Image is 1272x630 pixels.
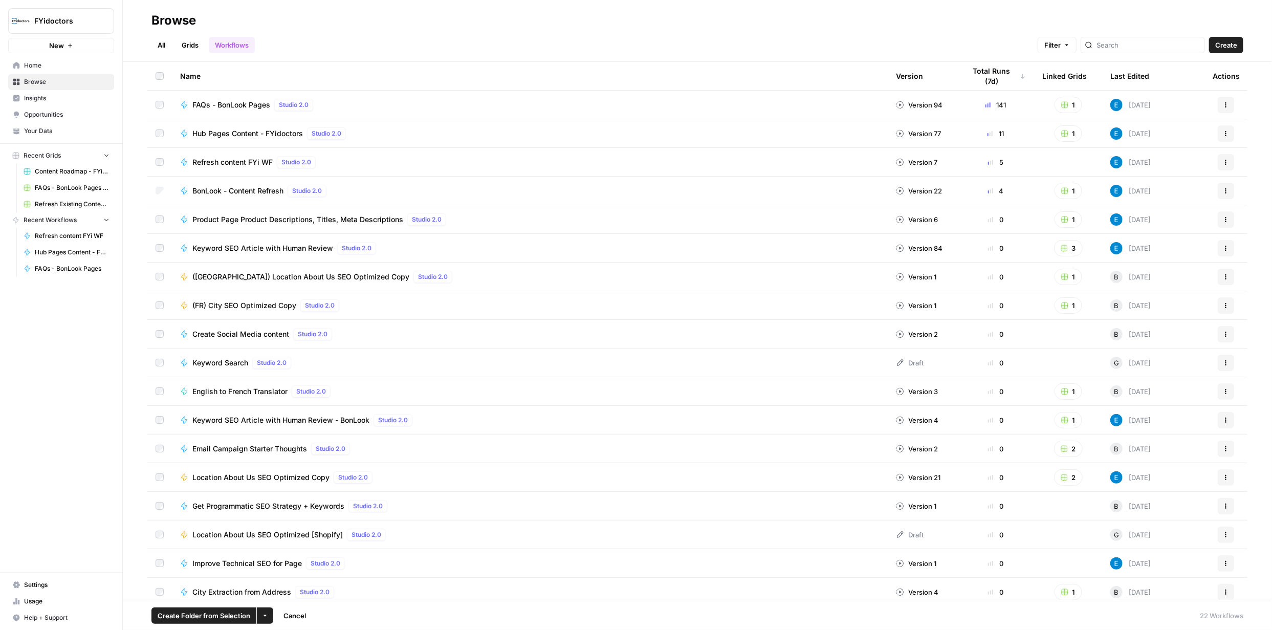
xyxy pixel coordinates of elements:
[966,62,1026,90] div: Total Runs (7d)
[305,301,335,310] span: Studio 2.0
[8,610,114,626] button: Help + Support
[418,272,448,281] span: Studio 2.0
[966,329,1026,339] div: 0
[180,529,880,541] a: Location About Us SEO Optimized [Shopify]Studio 2.0
[966,300,1026,311] div: 0
[378,416,408,425] span: Studio 2.0
[34,16,96,26] span: FYidoctors
[19,180,114,196] a: FAQs - BonLook Pages Grid
[24,110,109,119] span: Opportunities
[1114,272,1119,282] span: B
[311,559,340,568] span: Studio 2.0
[1042,62,1087,90] div: Linked Grids
[192,300,296,311] span: (FR) City SEO Optimized Copy
[1110,99,1123,111] img: lntvtk5df957tx83savlbk37mrre
[1055,412,1082,428] button: 1
[966,587,1026,597] div: 0
[19,244,114,260] a: Hub Pages Content - FYidoctors
[1110,242,1123,254] img: lntvtk5df957tx83savlbk37mrre
[966,472,1026,483] div: 0
[896,386,938,397] div: Version 3
[1110,414,1151,426] div: [DATE]
[8,90,114,106] a: Insights
[1110,443,1151,455] div: [DATE]
[192,386,288,397] span: English to French Translator
[192,358,248,368] span: Keyword Search
[896,272,936,282] div: Version 1
[1055,383,1082,400] button: 1
[1114,329,1119,339] span: B
[338,473,368,482] span: Studio 2.0
[316,444,345,453] span: Studio 2.0
[192,243,333,253] span: Keyword SEO Article with Human Review
[192,501,344,511] span: Get Programmatic SEO Strategy + Keywords
[966,386,1026,397] div: 0
[19,196,114,212] a: Refresh Existing Content - FYidoctors
[12,12,30,30] img: FYidoctors Logo
[966,444,1026,454] div: 0
[1110,328,1151,340] div: [DATE]
[257,358,287,367] span: Studio 2.0
[49,40,64,51] span: New
[180,156,880,168] a: Refresh content FYi WFStudio 2.0
[1110,557,1151,570] div: [DATE]
[8,74,114,90] a: Browse
[27,27,113,35] div: Domain: [DOMAIN_NAME]
[352,530,381,539] span: Studio 2.0
[1110,156,1123,168] img: lntvtk5df957tx83savlbk37mrre
[1096,40,1200,50] input: Search
[35,231,109,241] span: Refresh content FYi WF
[342,244,371,253] span: Studio 2.0
[1054,441,1083,457] button: 2
[180,500,880,512] a: Get Programmatic SEO Strategy + KeywordsStudio 2.0
[192,100,270,110] span: FAQs - BonLook Pages
[8,123,114,139] a: Your Data
[103,59,112,68] img: tab_keywords_by_traffic_grey.svg
[966,157,1026,167] div: 5
[30,59,38,68] img: tab_domain_overview_orange.svg
[180,443,880,455] a: Email Campaign Starter ThoughtsStudio 2.0
[966,358,1026,368] div: 0
[8,593,114,610] a: Usage
[896,128,941,139] div: Version 77
[8,212,114,228] button: Recent Workflows
[966,530,1026,540] div: 0
[896,100,942,110] div: Version 94
[1200,611,1243,621] div: 22 Workflows
[151,607,256,624] button: Create Folder from Selection
[180,299,880,312] a: (FR) City SEO Optimized CopyStudio 2.0
[1055,584,1082,600] button: 1
[966,501,1026,511] div: 0
[279,100,309,110] span: Studio 2.0
[192,558,302,569] span: Improve Technical SEO for Page
[966,186,1026,196] div: 4
[180,271,880,283] a: ([GEOGRAPHIC_DATA]) Location About Us SEO Optimized CopyStudio 2.0
[192,415,369,425] span: Keyword SEO Article with Human Review - BonLook
[1114,530,1119,540] span: G
[8,8,114,34] button: Workspace: FYidoctors
[192,186,283,196] span: BonLook - Content Refresh
[192,128,303,139] span: Hub Pages Content - FYidoctors
[1110,557,1123,570] img: lntvtk5df957tx83savlbk37mrre
[209,37,255,53] a: Workflows
[24,94,109,103] span: Insights
[1054,240,1083,256] button: 3
[1110,271,1151,283] div: [DATE]
[24,151,61,160] span: Recent Grids
[151,12,196,29] div: Browse
[1110,213,1123,226] img: lntvtk5df957tx83savlbk37mrre
[1044,40,1061,50] span: Filter
[1215,40,1237,50] span: Create
[1055,97,1082,113] button: 1
[296,387,326,396] span: Studio 2.0
[281,158,311,167] span: Studio 2.0
[1110,299,1151,312] div: [DATE]
[1209,37,1243,53] button: Create
[896,530,924,540] div: Draft
[176,37,205,53] a: Grids
[180,242,880,254] a: Keyword SEO Article with Human ReviewStudio 2.0
[192,444,307,454] span: Email Campaign Starter Thoughts
[292,186,322,195] span: Studio 2.0
[1055,211,1082,228] button: 1
[412,215,442,224] span: Studio 2.0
